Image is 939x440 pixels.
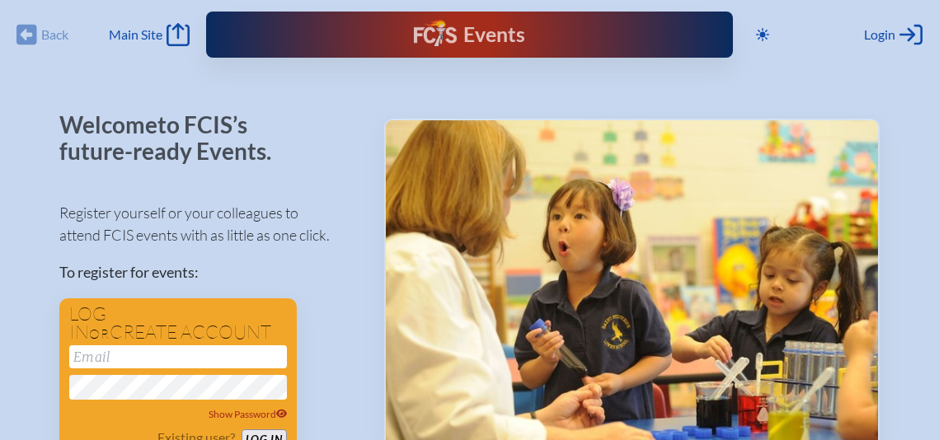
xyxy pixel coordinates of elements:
p: Welcome to FCIS’s future-ready Events. [59,112,290,164]
input: Email [69,345,287,368]
a: Main Site [109,23,190,46]
p: To register for events: [59,261,358,283]
h1: Log in create account [69,305,287,342]
span: or [89,325,110,342]
p: Register yourself or your colleagues to attend FCIS events with as little as one click. [59,202,358,246]
span: Login [864,26,895,43]
span: Show Password [209,408,288,420]
span: Main Site [109,26,162,43]
div: FCIS Events — Future ready [364,20,575,49]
